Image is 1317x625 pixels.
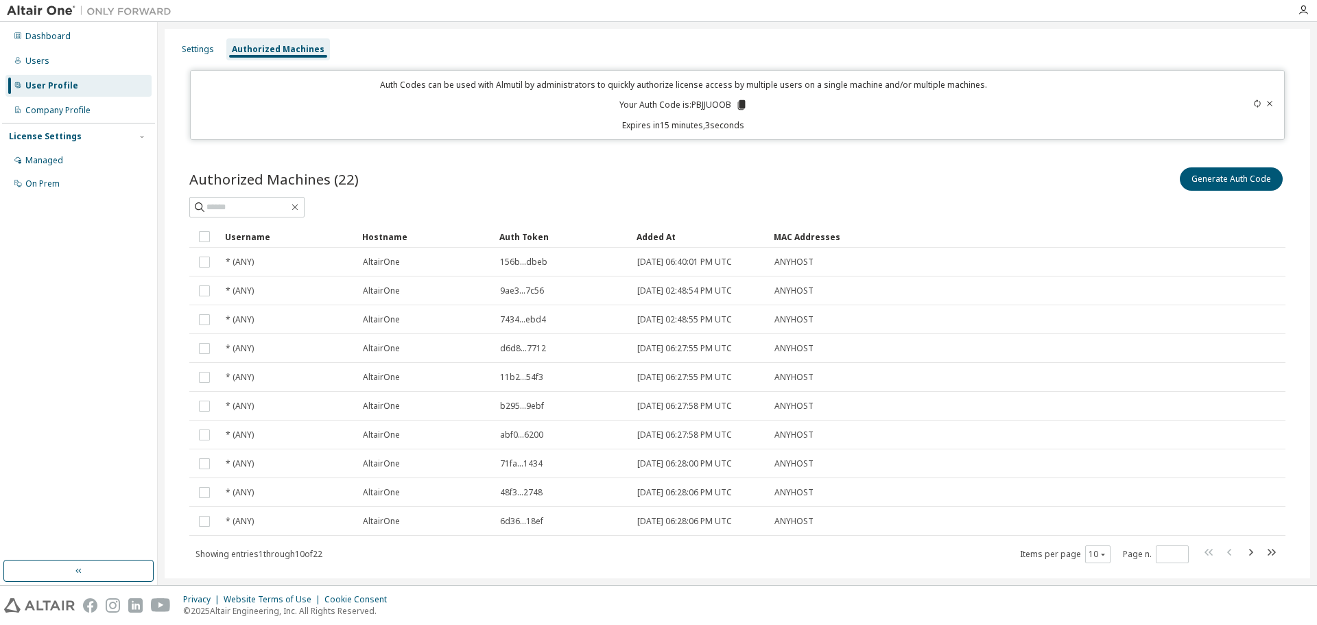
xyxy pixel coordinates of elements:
[363,285,400,296] span: AltairOne
[637,516,732,527] span: [DATE] 06:28:06 PM UTC
[226,372,254,383] span: * (ANY)
[232,44,324,55] div: Authorized Machines
[637,343,732,354] span: [DATE] 06:27:55 PM UTC
[637,257,732,268] span: [DATE] 06:40:01 PM UTC
[25,80,78,91] div: User Profile
[83,598,97,613] img: facebook.svg
[226,285,254,296] span: * (ANY)
[363,343,400,354] span: AltairOne
[225,226,351,248] div: Username
[106,598,120,613] img: instagram.svg
[774,314,814,325] span: ANYHOST
[500,401,544,412] span: b295...9ebf
[25,105,91,116] div: Company Profile
[195,548,322,560] span: Showing entries 1 through 10 of 22
[128,598,143,613] img: linkedin.svg
[637,226,763,248] div: Added At
[1123,545,1189,563] span: Page n.
[226,516,254,527] span: * (ANY)
[226,487,254,498] span: * (ANY)
[637,458,732,469] span: [DATE] 06:28:00 PM UTC
[25,155,63,166] div: Managed
[224,594,324,605] div: Website Terms of Use
[226,314,254,325] span: * (ANY)
[774,257,814,268] span: ANYHOST
[637,487,732,498] span: [DATE] 06:28:06 PM UTC
[226,257,254,268] span: * (ANY)
[226,401,254,412] span: * (ANY)
[774,343,814,354] span: ANYHOST
[363,458,400,469] span: AltairOne
[774,226,1135,248] div: MAC Addresses
[7,4,178,18] img: Altair One
[363,401,400,412] span: AltairOne
[363,257,400,268] span: AltairOne
[189,169,359,189] span: Authorized Machines (22)
[25,56,49,67] div: Users
[25,31,71,42] div: Dashboard
[1180,167,1283,191] button: Generate Auth Code
[151,598,171,613] img: youtube.svg
[226,458,254,469] span: * (ANY)
[774,401,814,412] span: ANYHOST
[182,44,214,55] div: Settings
[1089,549,1107,560] button: 10
[363,516,400,527] span: AltairOne
[363,372,400,383] span: AltairOne
[500,429,543,440] span: abf0...6200
[9,131,82,142] div: License Settings
[25,178,60,189] div: On Prem
[637,429,732,440] span: [DATE] 06:27:58 PM UTC
[4,598,75,613] img: altair_logo.svg
[363,314,400,325] span: AltairOne
[500,285,544,296] span: 9ae3...7c56
[199,119,1169,131] p: Expires in 15 minutes, 3 seconds
[500,458,543,469] span: 71fa...1434
[199,79,1169,91] p: Auth Codes can be used with Almutil by administrators to quickly authorize license access by mult...
[500,257,547,268] span: 156b...dbeb
[363,429,400,440] span: AltairOne
[363,487,400,498] span: AltairOne
[637,314,732,325] span: [DATE] 02:48:55 PM UTC
[183,605,395,617] p: © 2025 Altair Engineering, Inc. All Rights Reserved.
[637,372,732,383] span: [DATE] 06:27:55 PM UTC
[500,372,543,383] span: 11b2...54f3
[324,594,395,605] div: Cookie Consent
[500,343,546,354] span: d6d8...7712
[774,516,814,527] span: ANYHOST
[774,458,814,469] span: ANYHOST
[774,285,814,296] span: ANYHOST
[637,285,732,296] span: [DATE] 02:48:54 PM UTC
[500,314,546,325] span: 7434...ebd4
[226,429,254,440] span: * (ANY)
[619,99,748,111] p: Your Auth Code is: PBJJUOOB
[1020,545,1111,563] span: Items per page
[183,594,224,605] div: Privacy
[637,401,732,412] span: [DATE] 06:27:58 PM UTC
[774,487,814,498] span: ANYHOST
[226,343,254,354] span: * (ANY)
[500,487,543,498] span: 48f3...2748
[499,226,626,248] div: Auth Token
[500,516,543,527] span: 6d36...18ef
[362,226,488,248] div: Hostname
[774,372,814,383] span: ANYHOST
[774,429,814,440] span: ANYHOST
